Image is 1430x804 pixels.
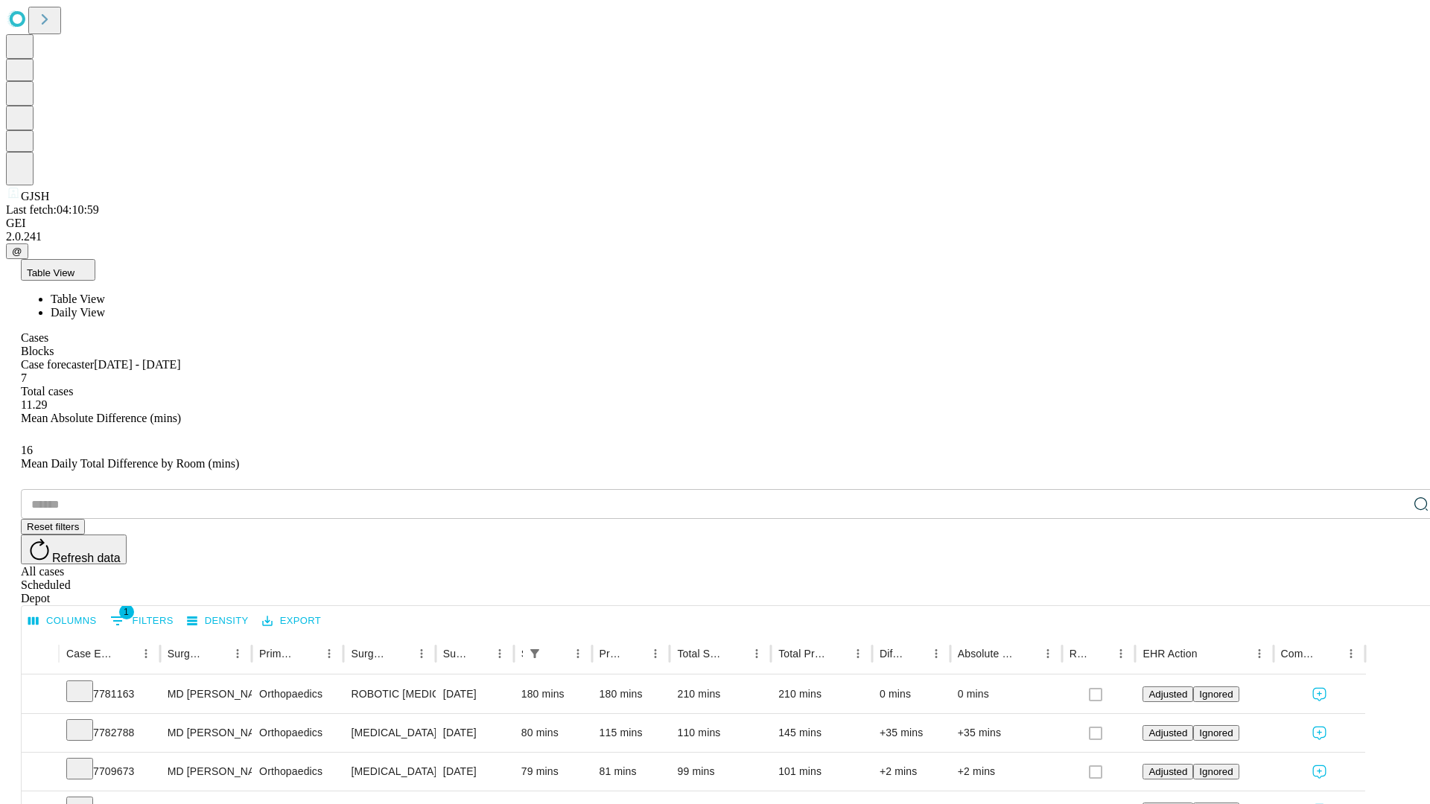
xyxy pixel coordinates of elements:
button: Menu [926,643,947,664]
button: Sort [1320,643,1341,664]
div: 1 active filter [524,643,545,664]
div: 0 mins [958,675,1055,713]
div: Orthopaedics [259,714,336,752]
span: Table View [27,267,74,278]
button: Menu [1037,643,1058,664]
div: Scheduled In Room Duration [521,648,523,660]
div: Predicted In Room Duration [600,648,623,660]
button: Sort [624,643,645,664]
span: Total cases [21,385,73,398]
button: Menu [568,643,588,664]
span: Adjusted [1148,727,1187,738]
span: Daily View [51,306,105,319]
span: @ [12,246,22,257]
div: [DATE] [443,753,506,791]
button: Sort [905,643,926,664]
button: Expand [29,682,51,708]
button: Sort [115,643,136,664]
button: Refresh data [21,535,127,564]
div: 7709673 [66,753,153,791]
div: 79 mins [521,753,585,791]
button: Density [183,610,252,633]
button: Menu [1110,643,1131,664]
div: 80 mins [521,714,585,752]
div: MD [PERSON_NAME] [PERSON_NAME] Md [168,753,244,791]
span: Adjusted [1148,766,1187,777]
span: 1 [119,604,134,619]
button: Menu [489,643,510,664]
div: Absolute Difference [958,648,1015,660]
span: Reset filters [27,521,79,532]
div: Primary Service [259,648,296,660]
button: Ignored [1193,725,1239,741]
span: Mean Absolute Difference (mins) [21,412,181,424]
div: Comments [1281,648,1318,660]
span: Adjusted [1148,689,1187,700]
div: EHR Action [1143,648,1197,660]
div: Total Scheduled Duration [677,648,724,660]
button: Menu [227,643,248,664]
button: Menu [1249,643,1270,664]
div: 7781163 [66,675,153,713]
div: 101 mins [778,753,865,791]
div: Orthopaedics [259,675,336,713]
button: Sort [1017,643,1037,664]
button: Menu [319,643,340,664]
button: Adjusted [1143,725,1193,741]
span: 7 [21,371,27,384]
div: +35 mins [958,714,1055,752]
span: Ignored [1199,766,1233,777]
div: 110 mins [677,714,763,752]
div: 115 mins [600,714,663,752]
button: Export [258,610,325,633]
button: Sort [468,643,489,664]
div: +35 mins [880,714,943,752]
span: 16 [21,444,33,456]
button: Menu [136,643,156,664]
div: 2.0.241 [6,230,1424,243]
button: Menu [746,643,767,664]
span: Mean Daily Total Difference by Room (mins) [21,457,239,470]
div: [MEDICAL_DATA] WITH [MEDICAL_DATA] REPAIR [351,753,428,791]
div: 180 mins [600,675,663,713]
span: Ignored [1199,727,1233,738]
button: Sort [1199,643,1220,664]
button: Table View [21,259,95,281]
div: GEI [6,217,1424,230]
span: Case forecaster [21,358,94,371]
div: 99 mins [677,753,763,791]
div: Surgery Date [443,648,467,660]
div: Surgery Name [351,648,388,660]
span: Table View [51,293,105,305]
button: Menu [645,643,666,664]
button: Ignored [1193,686,1239,702]
div: MD [PERSON_NAME] [PERSON_NAME] Md [168,714,244,752]
div: 210 mins [778,675,865,713]
span: Ignored [1199,689,1233,700]
div: 81 mins [600,753,663,791]
div: MD [PERSON_NAME] [PERSON_NAME] Md [168,675,244,713]
div: [DATE] [443,675,506,713]
button: Sort [1090,643,1110,664]
button: Sort [206,643,227,664]
span: Last fetch: 04:10:59 [6,203,99,216]
div: Total Predicted Duration [778,648,825,660]
div: [DATE] [443,714,506,752]
span: GJSH [21,190,49,202]
button: Show filters [524,643,545,664]
div: 145 mins [778,714,865,752]
button: Reset filters [21,519,85,535]
button: Select columns [25,610,101,633]
div: 0 mins [880,675,943,713]
button: Expand [29,721,51,747]
div: ROBOTIC [MEDICAL_DATA] KNEE TOTAL [351,675,428,713]
div: Orthopaedics [259,753,336,791]
div: [MEDICAL_DATA] [MEDICAL_DATA] [351,714,428,752]
div: +2 mins [880,753,943,791]
button: Menu [411,643,432,664]
button: Expand [29,759,51,785]
span: 11.29 [21,398,47,411]
div: 210 mins [677,675,763,713]
button: Sort [390,643,411,664]
button: Sort [547,643,568,664]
